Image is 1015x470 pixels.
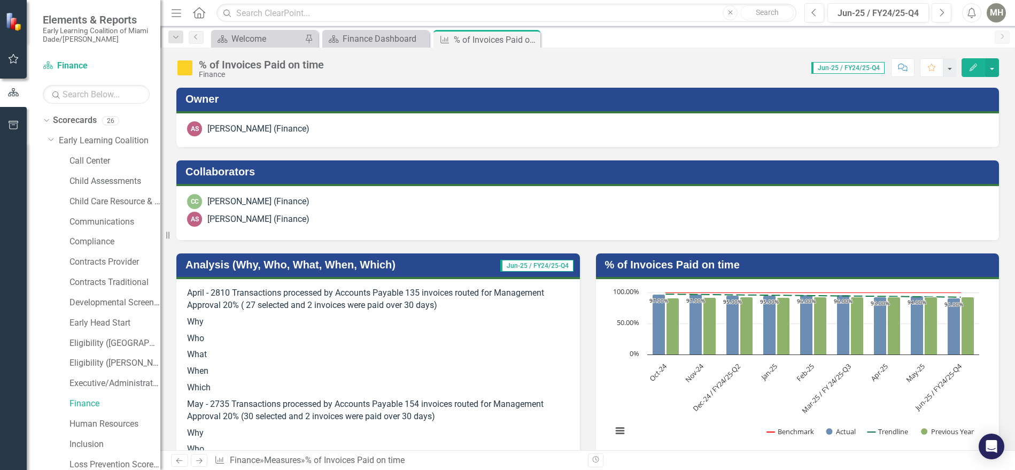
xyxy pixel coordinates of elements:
[264,455,301,465] a: Measures
[69,155,160,167] a: Call Center
[947,298,960,355] path: Jun-25 / FY24/25-Q4, 91. Actual.
[867,427,909,436] button: Show Trendline
[831,7,925,20] div: Jun-25 / FY24/25-Q4
[924,297,937,355] path: May-25, 93. Previous Year.
[187,194,202,209] div: CC
[767,427,814,436] button: Show Benchmark
[800,295,812,355] path: Feb-25, 96. Actual.
[207,196,309,208] div: [PERSON_NAME] (Finance)
[59,135,160,147] a: Early Learning Coalition
[187,425,569,442] p: Why
[69,357,160,369] a: Eligibility ([PERSON_NAME])
[69,418,160,430] a: Human Resources
[797,297,816,305] text: 96.00%
[102,116,119,125] div: 26
[187,441,569,458] p: Who
[663,292,963,299] g: Trendline, series 3 of 4. Line with 9 data points.
[343,32,427,45] div: Finance Dashboard
[69,398,160,410] a: Finance
[944,301,963,308] text: 91.00%
[207,213,309,226] div: [PERSON_NAME] (Finance)
[187,121,202,136] div: AS
[69,377,160,390] a: Executive/Administrative
[689,295,702,355] path: Nov-24, 97. Actual.
[69,337,160,350] a: Eligibility ([GEOGRAPHIC_DATA])
[69,297,160,309] a: Developmental Screening Compliance
[868,361,889,383] text: Apr-25
[921,427,975,436] button: Show Previous Year
[666,298,679,355] path: Oct-24, 91. Previous Year.
[649,297,668,304] text: 97.00%
[187,212,202,227] div: AS
[185,259,472,271] h3: Analysis (Why, Who, What, When, Which)
[910,296,923,355] path: May-25, 94. Actual.
[214,454,579,467] div: » »
[647,361,669,383] text: Oct-24
[69,196,160,208] a: Child Care Resource & Referral (CCR&R)
[871,299,889,307] text: 93.00%
[69,175,160,188] a: Child Assessments
[723,298,742,305] text: 95.00%
[53,114,97,127] a: Scorecards
[683,361,706,384] text: Nov-24
[613,423,627,438] button: View chart menu, Chart
[691,361,742,413] text: Dec-24 / FY24/25-Q2
[758,361,779,383] text: Jan-25
[834,297,853,305] text: 96.00%
[230,455,260,465] a: Finance
[605,259,994,271] h3: % of Invoices Paid on time
[69,216,160,228] a: Communications
[305,455,405,465] div: % of Invoices Paid on time
[43,85,150,104] input: Search Below...
[652,295,960,355] g: Actual, series 2 of 4. Bar series with 9 bars.
[826,427,856,436] button: Show Actual
[43,13,150,26] span: Elements & Reports
[760,298,779,305] text: 95.00%
[666,297,974,355] g: Previous Year, series 4 of 4. Bar series with 9 bars.
[613,287,639,296] text: 100.00%
[69,256,160,268] a: Contracts Provider
[630,349,639,358] text: 0%
[794,361,816,383] text: Feb-25
[961,297,974,355] path: Jun-25 / FY24/25-Q4, 93. Previous Year.
[187,330,569,347] p: Who
[873,297,886,355] path: Apr-25, 93. Actual.
[607,287,989,448] div: Chart. Highcharts interactive chart.
[214,32,302,45] a: Welcome
[185,93,994,105] h3: Owner
[216,4,796,22] input: Search ClearPoint...
[187,380,569,396] p: Which
[187,363,569,380] p: When
[726,296,739,355] path: Dec-24 / FY24/25-Q2, 95. Actual.
[43,26,150,44] small: Early Learning Coalition of Miami Dade/[PERSON_NAME]
[69,438,160,451] a: Inclusion
[912,361,964,413] text: Jun-25 / FY24/25-Q4
[69,236,160,248] a: Compliance
[187,396,569,425] p: May - 2735 Transactions processed by Accounts Payable 154 invoices routed for Management Approval...
[176,59,193,76] img: Caution
[187,314,569,330] p: Why
[703,298,716,355] path: Nov-24, 92. Previous Year.
[187,346,569,363] p: What
[69,276,160,289] a: Contracts Traditional
[987,3,1006,22] button: MH
[454,33,538,47] div: % of Invoices Paid on time
[5,12,24,31] img: ClearPoint Strategy
[813,297,826,355] path: Feb-25, 93. Previous Year.
[207,123,309,135] div: [PERSON_NAME] (Finance)
[811,62,885,74] span: Jun-25 / FY24/25-Q4
[850,297,863,355] path: Mar-25 / FY 24/25-Q3, 93. Previous Year.
[777,298,789,355] path: Jan-25, 92. Previous Year.
[617,318,639,327] text: 50.00%
[199,59,324,71] div: % of Invoices Paid on time
[904,361,927,384] text: May-25
[979,434,1004,459] div: Open Intercom Messenger
[686,297,705,304] text: 97.00%
[199,71,324,79] div: Finance
[799,361,853,415] text: Mar-25 / FY 24/25-Q3
[763,296,776,355] path: Jan-25, 95. Actual.
[740,5,794,20] button: Search
[607,287,985,448] svg: Interactive chart
[908,298,926,306] text: 94.00%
